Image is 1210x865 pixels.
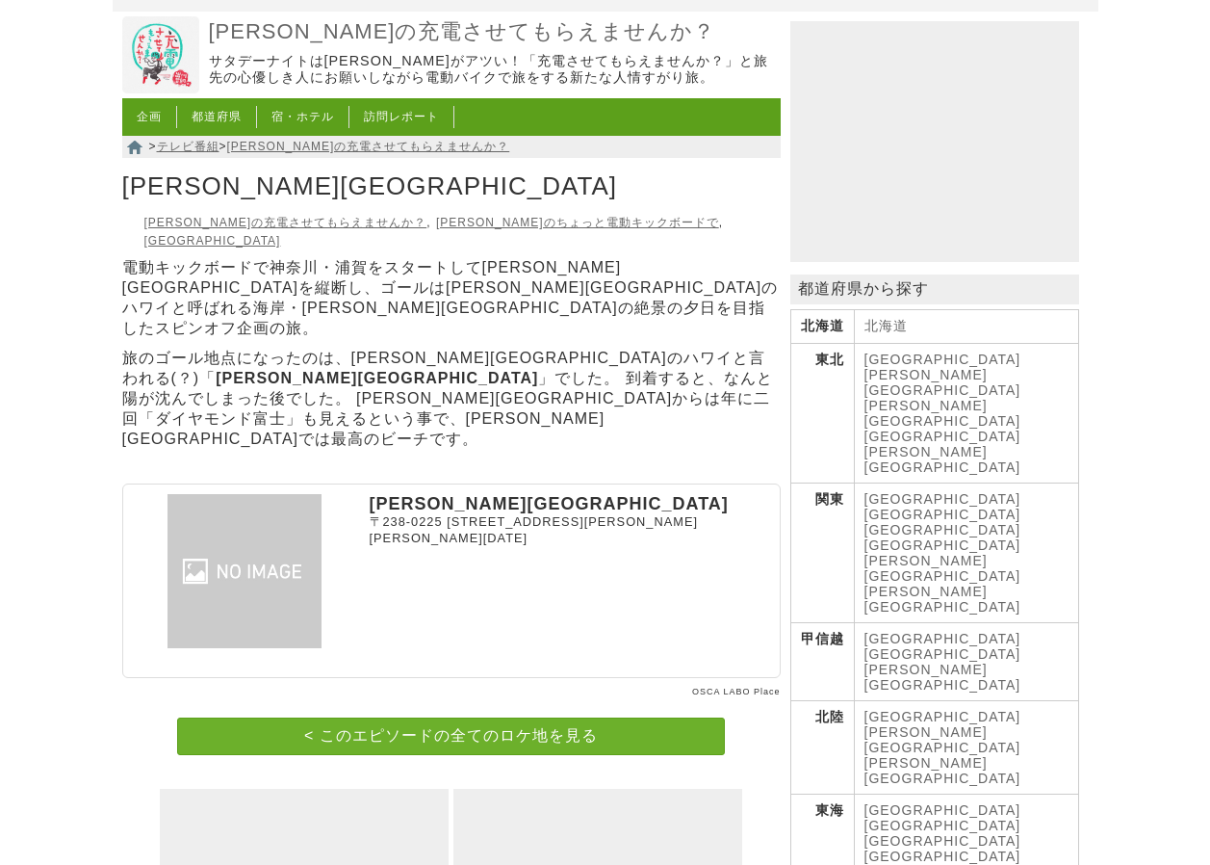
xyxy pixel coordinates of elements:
[864,318,908,333] a: 北海道
[864,584,988,599] a: [PERSON_NAME]
[216,370,538,386] strong: [PERSON_NAME][GEOGRAPHIC_DATA]
[790,310,854,344] th: 北海道
[864,553,1021,584] a: [PERSON_NAME][GEOGRAPHIC_DATA]
[790,21,1079,262] iframe: Advertisement
[790,701,854,795] th: 北陸
[864,724,1021,755] a: [PERSON_NAME][GEOGRAPHIC_DATA]
[864,833,1021,849] a: [GEOGRAPHIC_DATA]
[864,522,1021,537] a: [GEOGRAPHIC_DATA]
[122,136,781,158] nav: > >
[122,80,199,96] a: 出川哲朗の充電させてもらえませんか？
[864,755,1021,786] a: [PERSON_NAME][GEOGRAPHIC_DATA]
[271,110,334,123] a: 宿・ホテル
[864,491,1021,507] a: [GEOGRAPHIC_DATA]
[370,514,443,529] span: 〒238-0225
[864,537,1021,553] a: [GEOGRAPHIC_DATA]
[790,623,854,701] th: 甲信越
[122,349,781,450] p: 旅のゴール地点になったのは、[PERSON_NAME][GEOGRAPHIC_DATA]のハワイと言われる(？)「 」でした。 到着すると、なんと陽が沈んでしまった後でした。 [PERSON_N...
[864,662,1021,693] a: [PERSON_NAME][GEOGRAPHIC_DATA]
[864,599,1021,615] a: [GEOGRAPHIC_DATA]
[436,216,723,229] li: ,
[122,16,199,93] img: 出川哲朗の充電させてもらえませんか？
[137,110,162,123] a: 企画
[177,718,725,755] a: < このエピソードの全てのロケ地を見る
[227,140,510,153] a: [PERSON_NAME]の充電させてもらえませんか？
[864,818,1021,833] a: [GEOGRAPHIC_DATA]
[364,110,439,123] a: 訪問レポート
[864,429,1021,444] a: [GEOGRAPHIC_DATA]
[864,398,1021,429] a: [PERSON_NAME][GEOGRAPHIC_DATA]
[209,53,776,87] p: サタデーナイトは[PERSON_NAME]がアツい！「充電させてもらえませんか？」と旅先の心優しき人にお願いしながら電動バイクで旅をする新たな人情すがり旅。
[864,367,1021,398] a: [PERSON_NAME][GEOGRAPHIC_DATA]
[122,166,781,208] h1: [PERSON_NAME][GEOGRAPHIC_DATA]
[192,110,242,123] a: 都道府県
[864,631,1021,646] a: [GEOGRAPHIC_DATA]
[790,344,854,484] th: 東北
[209,18,776,46] a: [PERSON_NAME]の充電させてもらえませんか？
[370,494,774,514] p: [PERSON_NAME][GEOGRAPHIC_DATA]
[790,484,854,623] th: 関東
[864,444,1021,475] a: [PERSON_NAME][GEOGRAPHIC_DATA]
[864,802,1021,818] a: [GEOGRAPHIC_DATA]
[122,258,781,339] p: 電動キックボードで神奈川・浦賀をスタートして[PERSON_NAME][GEOGRAPHIC_DATA]を縦断し、ゴールは[PERSON_NAME][GEOGRAPHIC_DATA]のハワイと呼...
[370,514,698,545] span: [STREET_ADDRESS][PERSON_NAME][PERSON_NAME][DATE]
[129,494,360,648] img: 荒井浜海水浴場
[144,234,281,248] a: [GEOGRAPHIC_DATA]
[144,216,431,229] li: ,
[864,646,1021,662] a: [GEOGRAPHIC_DATA]
[692,687,781,696] a: OSCA LABO Place
[436,216,719,229] a: [PERSON_NAME]のちょっと電動キックボードで
[864,352,1021,367] a: [GEOGRAPHIC_DATA]
[864,849,1021,864] a: [GEOGRAPHIC_DATA]
[864,507,1021,522] a: [GEOGRAPHIC_DATA]
[144,216,427,229] a: [PERSON_NAME]の充電させてもらえませんか？
[157,140,219,153] a: テレビ番組
[790,275,1079,304] p: 都道府県から探す
[864,709,1021,724] a: [GEOGRAPHIC_DATA]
